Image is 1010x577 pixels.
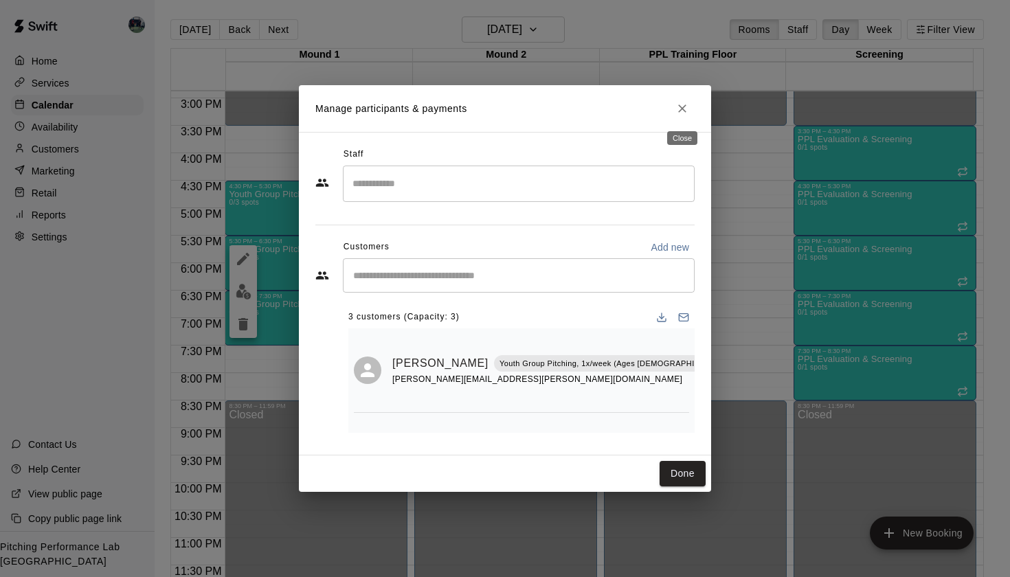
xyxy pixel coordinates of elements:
[645,236,695,258] button: Add new
[660,461,706,486] button: Done
[651,306,673,328] button: Download list
[343,258,695,293] div: Start typing to search customers...
[315,176,329,190] svg: Staff
[354,357,381,384] div: Easton Blakeman
[344,144,363,166] span: Staff
[315,102,467,116] p: Manage participants & payments
[348,306,460,328] span: 3 customers (Capacity: 3)
[315,269,329,282] svg: Customers
[651,240,689,254] p: Add new
[344,236,390,258] span: Customers
[343,166,695,202] div: Search staff
[500,358,771,370] p: Youth Group Pitching, 1x/week (Ages [DEMOGRAPHIC_DATA] and Under)
[670,96,695,121] button: Close
[392,354,489,372] a: [PERSON_NAME]
[667,131,697,145] div: Close
[673,306,695,328] button: Email participants
[392,374,682,384] span: [PERSON_NAME][EMAIL_ADDRESS][PERSON_NAME][DOMAIN_NAME]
